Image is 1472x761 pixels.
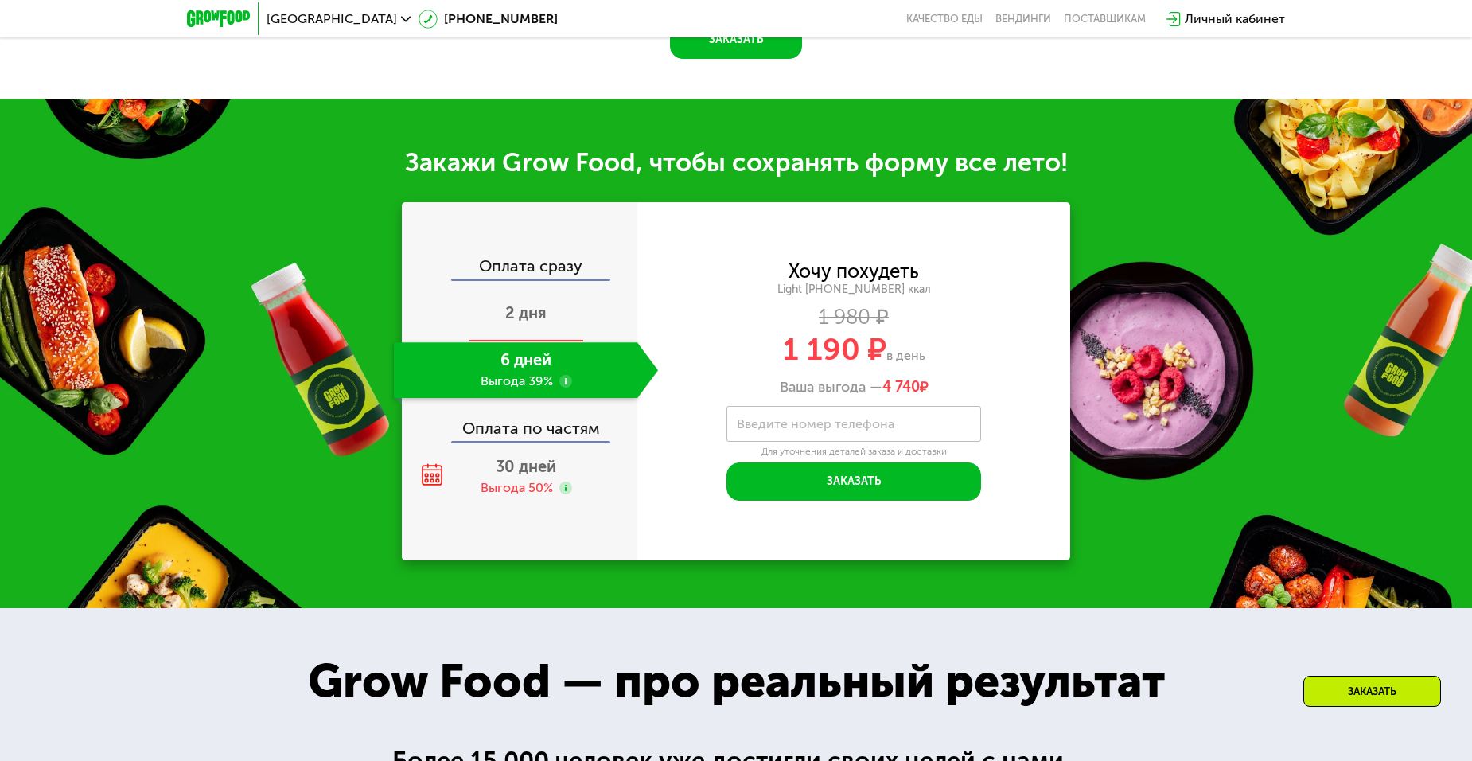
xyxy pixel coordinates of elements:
div: Grow Food — про реальный результат [272,646,1200,716]
button: Заказать [670,21,802,59]
span: [GEOGRAPHIC_DATA] [267,13,397,25]
label: Введите номер телефона [737,420,894,428]
div: поставщикам [1064,13,1146,25]
span: в день [886,348,925,363]
span: ₽ [882,379,929,396]
div: Личный кабинет [1185,10,1285,29]
button: Заказать [726,462,981,501]
div: 1 980 ₽ [637,309,1070,326]
div: Хочу похудеть [789,263,919,280]
div: Для уточнения деталей заказа и доставки [726,446,981,459]
a: Вендинги [995,13,1051,25]
div: Оплата по частям [403,404,637,441]
div: Ваша выгода — [637,379,1070,396]
div: Заказать [1303,676,1441,707]
div: Оплата сразу [403,258,637,279]
span: 1 190 ₽ [783,331,886,368]
a: Качество еды [906,13,983,25]
a: [PHONE_NUMBER] [419,10,558,29]
span: 30 дней [496,457,556,476]
div: Light [PHONE_NUMBER] ккал [637,283,1070,297]
span: 2 дня [505,303,547,322]
span: 4 740 [882,378,920,396]
div: Выгода 50% [481,479,553,497]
